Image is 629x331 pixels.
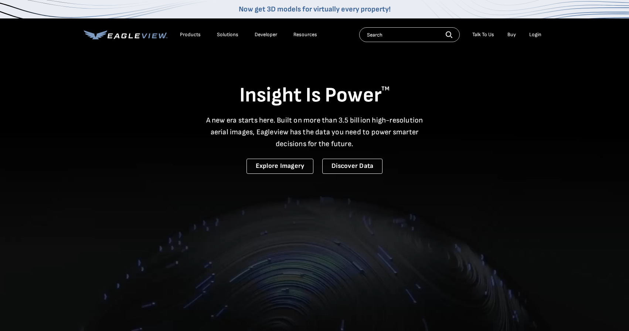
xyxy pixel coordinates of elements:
h1: Insight Is Power [84,83,545,108]
input: Search [359,27,460,42]
div: Solutions [217,31,238,38]
div: Talk To Us [472,31,494,38]
p: A new era starts here. Built on more than 3.5 billion high-resolution aerial images, Eagleview ha... [201,114,428,150]
div: Resources [293,31,317,38]
sup: TM [381,85,390,92]
a: Now get 3D models for virtually every property! [239,5,391,14]
a: Explore Imagery [246,159,314,174]
div: Login [529,31,541,38]
div: Products [180,31,201,38]
a: Discover Data [322,159,382,174]
a: Buy [507,31,516,38]
a: Developer [255,31,277,38]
